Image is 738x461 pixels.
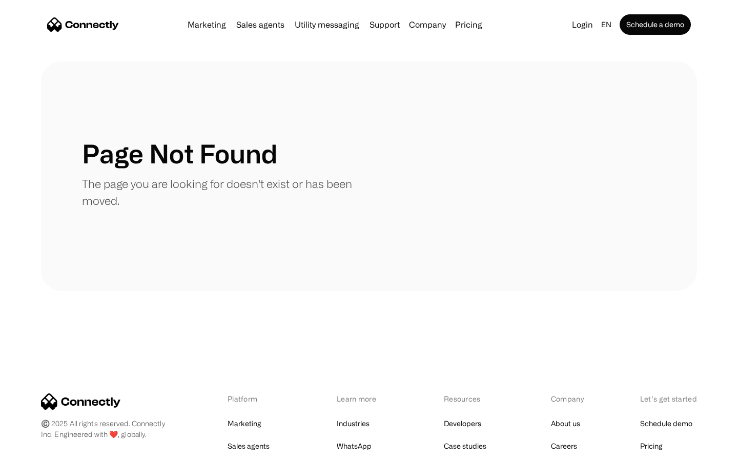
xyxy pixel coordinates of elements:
[620,14,691,35] a: Schedule a demo
[568,17,597,32] a: Login
[10,442,61,457] aside: Language selected: English
[228,416,261,431] a: Marketing
[365,20,404,29] a: Support
[601,17,611,32] div: en
[228,393,283,404] div: Platform
[551,416,580,431] a: About us
[82,175,369,209] p: The page you are looking for doesn't exist or has been moved.
[337,416,370,431] a: Industries
[444,416,481,431] a: Developers
[551,393,587,404] div: Company
[337,439,372,453] a: WhatsApp
[337,393,391,404] div: Learn more
[640,439,663,453] a: Pricing
[444,393,498,404] div: Resources
[409,17,446,32] div: Company
[20,443,61,457] ul: Language list
[291,20,363,29] a: Utility messaging
[183,20,230,29] a: Marketing
[82,138,277,169] h1: Page Not Found
[451,20,486,29] a: Pricing
[551,439,577,453] a: Careers
[228,439,270,453] a: Sales agents
[640,393,697,404] div: Let’s get started
[232,20,289,29] a: Sales agents
[444,439,486,453] a: Case studies
[640,416,692,431] a: Schedule demo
